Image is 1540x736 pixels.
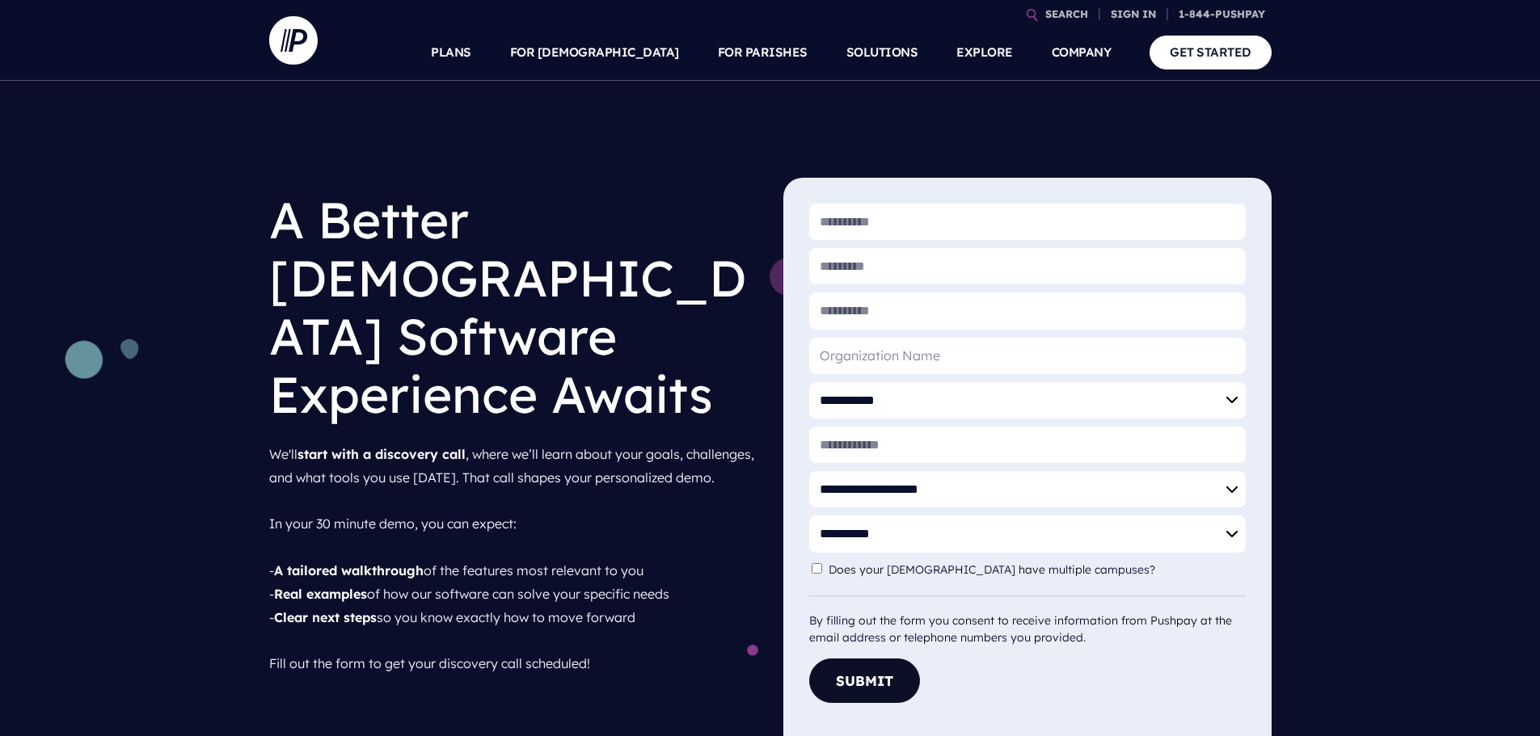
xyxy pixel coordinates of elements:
div: By filling out the form you consent to receive information from Pushpay at the email address or t... [809,595,1246,646]
label: Does your [DEMOGRAPHIC_DATA] have multiple campuses? [829,563,1163,577]
strong: start with a discovery call [297,446,466,462]
a: EXPLORE [956,24,1013,81]
h1: A Better [DEMOGRAPHIC_DATA] Software Experience Awaits [269,178,757,436]
a: COMPANY [1052,24,1112,81]
a: SOLUTIONS [846,24,918,81]
a: FOR [DEMOGRAPHIC_DATA] [510,24,679,81]
strong: Real examples [274,586,367,602]
p: We'll , where we’ll learn about your goals, challenges, and what tools you use [DATE]. That call ... [269,436,757,682]
strong: Clear next steps [274,609,377,625]
a: PLANS [431,24,471,81]
button: Submit [809,658,920,703]
a: FOR PARISHES [718,24,808,81]
a: GET STARTED [1150,36,1272,69]
strong: A tailored walkthrough [274,562,424,578]
input: Organization Name [809,338,1246,374]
